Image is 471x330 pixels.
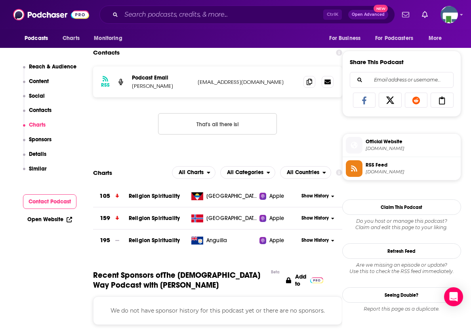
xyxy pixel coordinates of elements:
span: Official Website [366,138,458,145]
a: Show notifications dropdown [399,8,412,21]
div: Beta [271,269,280,275]
a: Charts [57,31,84,46]
h2: Platforms [172,166,215,179]
span: aaronabke.com [366,146,458,152]
button: open menu [370,31,425,46]
a: Show notifications dropdown [419,8,431,21]
a: Religion Spirituality [129,215,180,222]
button: Charts [23,121,46,136]
p: [PERSON_NAME] [132,83,191,89]
h2: Charts [93,169,112,176]
span: Show History [301,237,329,244]
a: 159 [93,207,129,229]
a: Religion Spirituality [129,193,180,199]
div: Search podcasts, credits, & more... [99,6,395,24]
span: Ctrl K [323,9,342,20]
span: Norway [206,214,258,222]
a: 105 [93,185,129,207]
button: Content [23,78,49,93]
span: anchor.fm [366,169,458,175]
p: Content [29,78,49,85]
button: Contacts [23,107,52,121]
h3: 195 [100,236,110,245]
button: open menu [172,166,215,179]
button: open menu [423,31,452,46]
p: Podcast Email [132,74,191,81]
a: 195 [93,229,129,251]
button: Contact Podcast [23,194,77,209]
p: We do not have sponsor history for this podcast yet or there are no sponsors. [103,306,332,315]
button: Sponsors [23,136,52,151]
span: Podcasts [25,33,48,44]
button: Show History [299,215,337,222]
a: Add to [286,270,323,290]
span: Charts [63,33,80,44]
button: Claim This Podcast [342,199,461,215]
span: All Charts [179,170,204,175]
h3: RSS [101,82,110,88]
p: Social [29,93,45,99]
span: Monitoring [94,33,122,44]
a: [GEOGRAPHIC_DATA] [188,214,259,222]
a: [GEOGRAPHIC_DATA] [188,192,259,200]
h3: 105 [99,192,110,201]
button: Nothing here. [158,113,277,135]
h2: Categories [220,166,275,179]
img: Pro Logo [310,277,323,283]
input: Email address or username... [357,72,447,87]
span: Logged in as KCMedia [440,6,458,23]
a: Share on Reddit [405,93,428,108]
button: Show History [299,237,337,244]
span: Do you host or manage this podcast? [342,218,461,224]
span: Antigua and Barbuda [206,192,258,200]
button: Refresh Feed [342,243,461,259]
a: Apple [259,237,299,245]
span: More [429,33,442,44]
a: Copy Link [431,93,454,108]
img: Podchaser - Follow, Share and Rate Podcasts [13,7,89,22]
a: Share on X/Twitter [379,93,402,108]
img: User Profile [440,6,458,23]
span: All Countries [287,170,319,175]
div: Open Intercom Messenger [444,287,463,306]
span: Recent Sponsors of The [DEMOGRAPHIC_DATA] Way Podcast with [PERSON_NAME] [93,270,267,290]
h3: Share This Podcast [350,58,404,66]
button: Social [23,93,45,107]
span: RSS Feed [366,161,458,169]
button: Reach & Audience [23,63,77,78]
button: Show profile menu [440,6,458,23]
button: open menu [19,31,58,46]
a: Religion Spirituality [129,237,180,244]
p: Add to [295,273,306,287]
a: RSS Feed[DOMAIN_NAME] [346,160,458,177]
h2: Contacts [93,45,120,60]
span: Show History [301,193,329,199]
div: Claim and edit this page to your liking. [342,218,461,231]
a: Anguilla [188,237,259,245]
span: Anguilla [206,237,227,245]
p: Charts [29,121,46,128]
span: For Business [329,33,360,44]
span: For Podcasters [375,33,413,44]
span: All Categories [227,170,263,175]
span: Open Advanced [352,13,385,17]
button: open menu [88,31,132,46]
p: [EMAIL_ADDRESS][DOMAIN_NAME] [198,79,297,85]
a: Apple [259,192,299,200]
p: Details [29,151,46,157]
span: Apple [269,192,284,200]
p: Reach & Audience [29,63,76,70]
a: Share on Facebook [353,93,376,108]
a: Official Website[DOMAIN_NAME] [346,137,458,154]
input: Search podcasts, credits, & more... [121,8,323,21]
div: Are we missing an episode or update? Use this to check the RSS feed immediately. [342,262,461,275]
p: Sponsors [29,136,51,143]
a: Seeing Double? [342,287,461,303]
div: Report this page as a duplicate. [342,306,461,312]
button: open menu [280,166,331,179]
a: Open Website [27,216,72,223]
